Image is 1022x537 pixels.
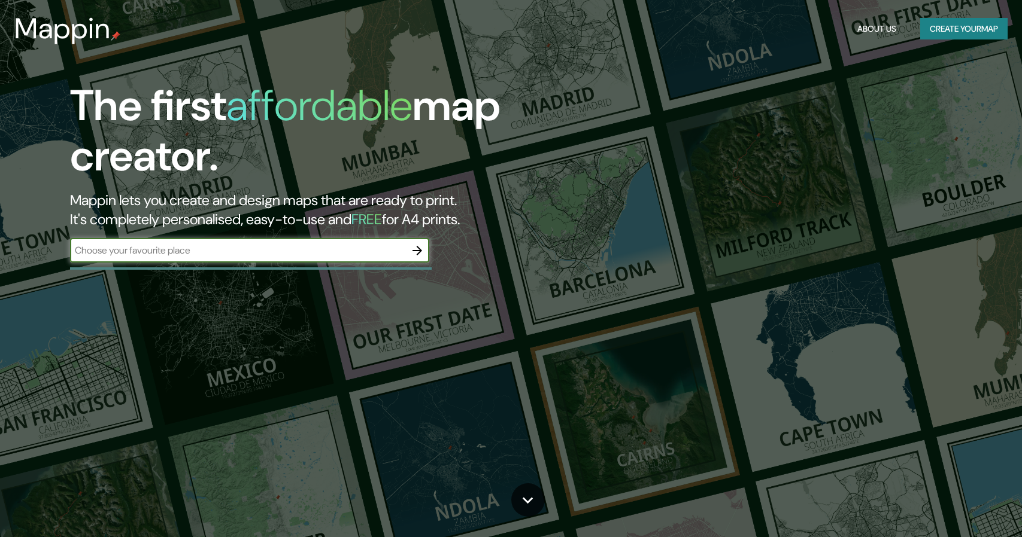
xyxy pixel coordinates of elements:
img: mappin-pin [111,31,120,41]
h1: The first map creator. [70,81,581,191]
input: Choose your favourite place [70,243,405,257]
h5: FREE [351,210,382,228]
button: Create yourmap [920,18,1008,40]
h2: Mappin lets you create and design maps that are ready to print. It's completely personalised, eas... [70,191,581,229]
button: About Us [853,18,901,40]
h3: Mappin [14,12,111,45]
h1: affordable [226,78,413,133]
